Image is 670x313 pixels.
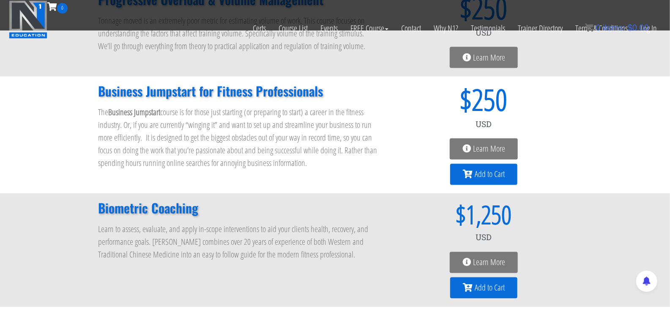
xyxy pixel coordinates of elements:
[47,1,68,12] a: 0
[314,14,344,43] a: Events
[98,202,379,215] h2: Biometric Coaching
[344,14,395,43] a: FREE Course
[603,23,625,32] span: items:
[272,14,314,43] a: Course List
[585,23,593,32] img: icon11.png
[628,23,649,32] bdi: 0.00
[98,106,379,170] p: The course is for those just starting (or preparing to start) a career in the fitness industry. O...
[473,145,505,153] span: Learn More
[450,164,517,185] a: Add to Cart
[475,170,505,179] span: Add to Cart
[634,14,663,43] a: Log In
[475,284,505,292] span: Add to Cart
[466,202,512,227] span: 1,250
[427,14,465,43] a: Why N1?
[109,107,161,118] strong: Business Jumpstart
[628,23,632,32] span: $
[98,85,379,98] h2: Business Jumpstart for Fitness Professionals
[396,114,572,135] div: USD
[396,85,472,114] span: $
[511,14,569,43] a: Trainer Directory
[472,85,508,114] span: 250
[57,3,68,14] span: 0
[450,47,518,68] a: Learn More
[98,223,379,261] p: Learn to assess, evaluate, and apply in-scope interventions to aid your clients health, recovery,...
[246,14,272,43] a: Certs
[450,138,518,160] a: Learn More
[465,14,511,43] a: Testimonials
[473,258,505,267] span: Learn More
[9,0,47,39] img: n1-education
[450,277,517,299] a: Add to Cart
[569,14,634,43] a: Terms & Conditions
[585,23,649,32] a: 0 items: $0.00
[596,23,600,32] span: 0
[473,53,505,62] span: Learn More
[396,227,572,248] div: USD
[450,252,518,273] a: Learn More
[396,202,466,227] span: $
[395,14,427,43] a: Contact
